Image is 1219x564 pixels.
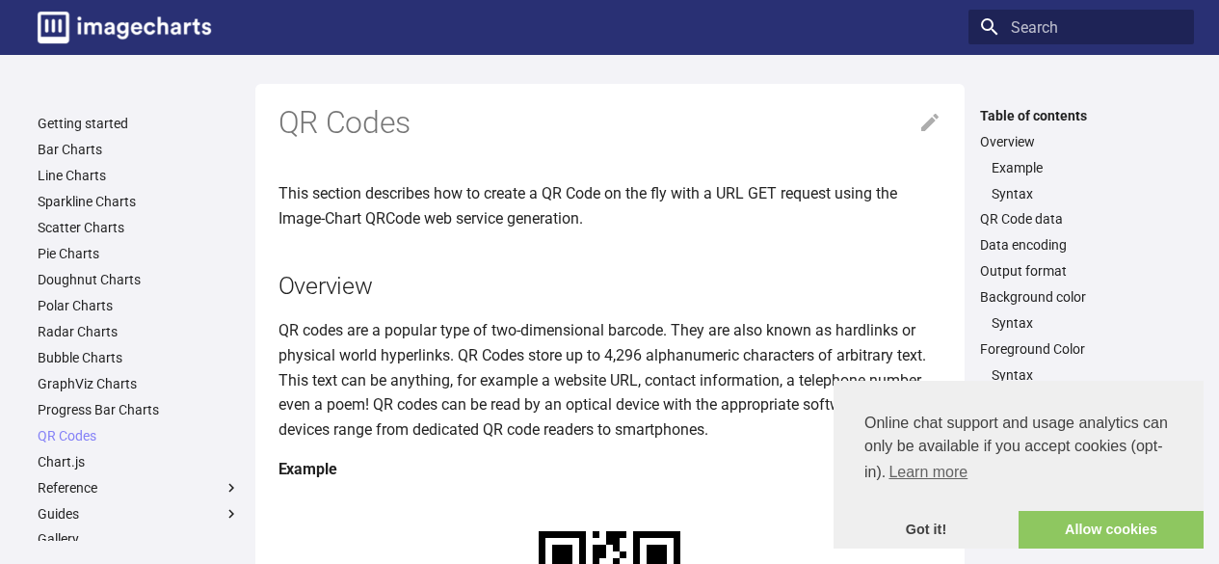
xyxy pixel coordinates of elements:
[980,236,1182,254] a: Data encoding
[980,288,1182,306] a: Background color
[968,107,1194,411] nav: Table of contents
[1019,511,1204,550] a: allow cookies
[38,349,240,366] a: Bubble Charts
[38,427,240,444] a: QR Codes
[992,185,1182,202] a: Syntax
[834,511,1019,550] a: dismiss cookie message
[278,269,941,303] h2: Overview
[980,210,1182,228] a: QR Code data
[38,141,240,158] a: Bar Charts
[38,530,240,548] a: Gallery
[980,340,1182,358] a: Foreground Color
[968,10,1194,44] input: Search
[38,219,240,236] a: Scatter Charts
[38,193,240,210] a: Sparkline Charts
[968,107,1194,124] label: Table of contents
[278,103,941,144] h1: QR Codes
[864,412,1173,487] span: Online chat support and usage analytics can only be available if you accept cookies (opt-in).
[38,375,240,392] a: GraphViz Charts
[38,401,240,418] a: Progress Bar Charts
[38,271,240,288] a: Doughnut Charts
[980,314,1182,332] nav: Background color
[278,181,941,230] p: This section describes how to create a QR Code on the fly with a URL GET request using the Image-...
[980,159,1182,202] nav: Overview
[886,458,970,487] a: learn more about cookies
[278,457,941,482] h4: Example
[38,323,240,340] a: Radar Charts
[992,366,1182,384] a: Syntax
[38,12,211,43] img: logo
[38,479,240,497] label: Reference
[992,314,1182,332] a: Syntax
[278,318,941,442] p: QR codes are a popular type of two-dimensional barcode. They are also known as hardlinks or physi...
[992,159,1182,176] a: Example
[834,381,1204,549] div: cookieconsent
[38,115,240,132] a: Getting started
[30,4,219,51] a: Image-Charts documentation
[38,245,240,262] a: Pie Charts
[980,133,1182,150] a: Overview
[38,297,240,314] a: Polar Charts
[38,453,240,470] a: Chart.js
[38,167,240,184] a: Line Charts
[980,366,1182,384] nav: Foreground Color
[38,505,240,523] label: Guides
[980,262,1182,280] a: Output format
